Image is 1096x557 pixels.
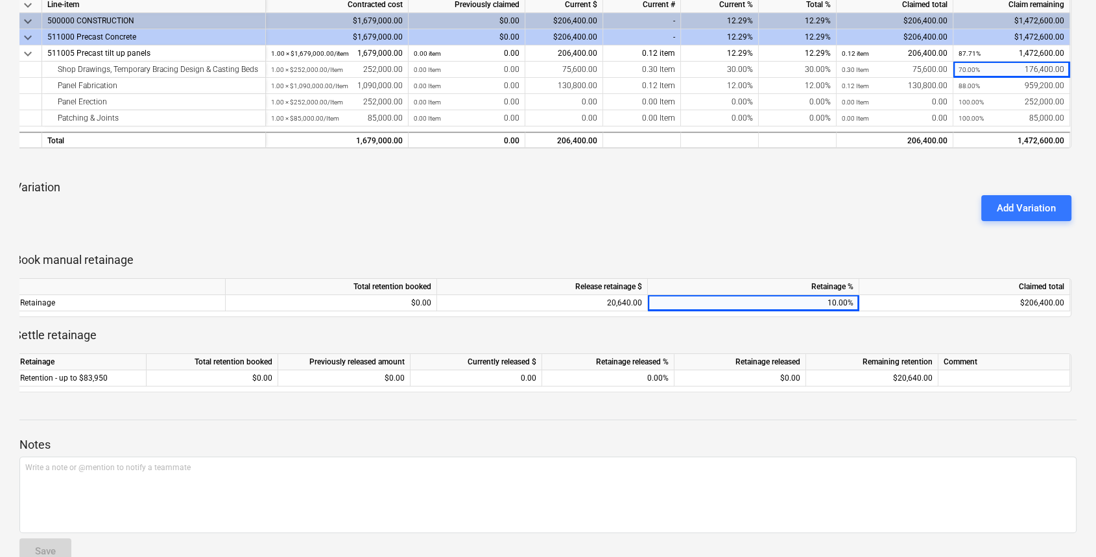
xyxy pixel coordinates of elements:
[681,110,759,126] div: 0.00%
[47,29,260,45] div: 511000 Precast Concrete
[525,62,603,78] div: 75,600.00
[15,295,226,311] div: Retainage
[414,62,519,78] div: 0.00
[959,99,984,106] small: 100.00%
[674,354,806,370] div: Retainage released
[414,82,441,89] small: 0.00 Item
[603,13,681,29] div: -
[959,62,1064,78] div: 176,400.00
[47,45,260,62] div: 511005 Precast tilt up panels
[414,115,441,122] small: 0.00 Item
[414,94,519,110] div: 0.00
[959,50,981,57] small: 87.71%
[681,62,759,78] div: 30.00%
[842,115,869,122] small: 0.00 Item
[266,29,409,45] div: $1,679,000.00
[226,279,437,295] div: Total retention booked
[681,45,759,62] div: 12.29%
[525,132,603,148] div: 206,400.00
[759,94,837,110] div: 0.00%
[19,437,1077,453] p: Notes
[759,13,837,29] div: 12.29%
[147,370,278,386] div: $0.00
[266,13,409,29] div: $1,679,000.00
[15,354,147,370] div: Retainage
[603,78,681,94] div: 0.12 Item
[859,295,1070,311] div: $206,400.00
[271,133,403,149] div: 1,679,000.00
[414,45,519,62] div: 0.00
[278,354,411,370] div: Previously released amount
[681,29,759,45] div: 12.29%
[416,370,536,386] div: 0.00
[959,82,980,89] small: 88.00%
[959,94,1064,110] div: 252,000.00
[603,62,681,78] div: 0.30 Item
[959,45,1064,62] div: 1,472,600.00
[953,13,1070,29] div: $1,472,600.00
[271,50,349,57] small: 1.00 × $1,679,000.00 / item
[525,110,603,126] div: 0.00
[47,62,260,78] div: Shop Drawings, Temporary Bracing Design & Casting Beds
[47,13,260,29] div: 500000 CONSTRUCTION
[959,115,984,122] small: 100.00%
[271,78,403,94] div: 1,090,000.00
[981,195,1071,221] button: Add Variation
[603,94,681,110] div: 0.00 Item
[759,29,837,45] div: 12.29%
[271,115,339,122] small: 1.00 × $85,000.00 / Item
[47,78,260,94] div: Panel Fabrication
[411,354,542,370] div: Currently released $
[859,279,1070,295] div: Claimed total
[20,30,36,45] span: keyboard_arrow_down
[959,133,1064,149] div: 1,472,600.00
[674,370,806,386] div: $0.00
[414,110,519,126] div: 0.00
[842,82,869,89] small: 0.12 Item
[271,82,348,89] small: 1.00 × $1,090,000.00 / Item
[442,295,642,311] div: 20,640.00
[648,295,859,311] div: 10.00%
[271,45,403,62] div: 1,679,000.00
[681,78,759,94] div: 12.00%
[681,13,759,29] div: 12.29%
[542,354,674,370] div: Retainage released %
[271,94,403,110] div: 252,000.00
[409,13,525,29] div: $0.00
[414,133,519,149] div: 0.00
[759,110,837,126] div: 0.00%
[414,66,441,73] small: 0.00 Item
[437,279,648,295] div: Release retainage $
[806,354,938,370] div: Remaining retention
[837,13,953,29] div: $206,400.00
[603,45,681,62] div: 0.12 item
[271,66,343,73] small: 1.00 × $252,000.00 / Item
[14,252,1071,268] p: Book manual retainage
[953,29,1070,45] div: $1,472,600.00
[997,200,1056,217] div: Add Variation
[525,13,603,29] div: $206,400.00
[525,78,603,94] div: 130,800.00
[42,132,266,148] div: Total
[759,62,837,78] div: 30.00%
[147,354,278,370] div: Total retention booked
[842,66,869,73] small: 0.30 Item
[20,14,36,29] span: keyboard_arrow_down
[759,45,837,62] div: 12.29%
[959,66,980,73] small: 70.00%
[525,29,603,45] div: $206,400.00
[681,94,759,110] div: 0.00%
[959,110,1064,126] div: 85,000.00
[842,99,869,106] small: 0.00 Item
[837,29,953,45] div: $206,400.00
[409,29,525,45] div: $0.00
[15,370,147,386] div: Retention - up to $83,950
[525,45,603,62] div: 206,400.00
[603,29,681,45] div: -
[542,370,674,386] div: 0.00%
[648,279,859,295] div: Retainage %
[842,45,947,62] div: 206,400.00
[842,62,947,78] div: 75,600.00
[414,99,441,106] small: 0.00 Item
[842,110,947,126] div: 0.00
